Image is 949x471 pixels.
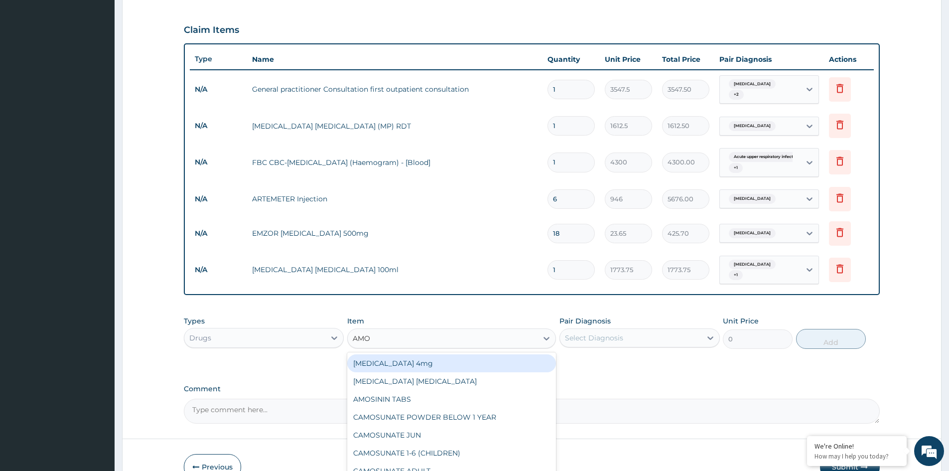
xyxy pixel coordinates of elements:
div: Select Diagnosis [565,333,623,343]
div: CAMOSUNATE JUN [347,426,556,444]
div: [MEDICAL_DATA] [MEDICAL_DATA] [347,372,556,390]
textarea: Type your message and hit 'Enter' [5,272,190,307]
img: d_794563401_company_1708531726252_794563401 [18,50,40,75]
th: Unit Price [600,49,657,69]
div: Drugs [189,333,211,343]
div: CAMOSUNATE 1-6 (CHILDREN) [347,444,556,462]
th: Quantity [542,49,600,69]
div: Chat with us now [52,56,167,69]
span: + 2 [729,90,744,100]
button: Add [796,329,866,349]
div: We're Online! [814,442,899,451]
div: Minimize live chat window [163,5,187,29]
td: ARTEMETER Injection [247,189,542,209]
span: + 1 [729,163,743,173]
label: Unit Price [723,316,759,326]
td: [MEDICAL_DATA] [MEDICAL_DATA] 100ml [247,260,542,280]
td: [MEDICAL_DATA] [MEDICAL_DATA] (MP) RDT [247,116,542,136]
label: Item [347,316,364,326]
label: Pair Diagnosis [559,316,611,326]
td: N/A [190,80,247,99]
span: We're online! [58,126,137,226]
td: N/A [190,117,247,135]
span: Acute upper respiratory infect... [729,152,801,162]
span: [MEDICAL_DATA] [729,260,776,270]
span: [MEDICAL_DATA] [729,228,776,238]
th: Actions [824,49,874,69]
div: AMOSININ TABS [347,390,556,408]
label: Comment [184,385,880,393]
td: General practitioner Consultation first outpatient consultation [247,79,542,99]
td: N/A [190,153,247,171]
label: Types [184,317,205,325]
th: Pair Diagnosis [714,49,824,69]
span: [MEDICAL_DATA] [729,79,776,89]
td: N/A [190,190,247,208]
th: Name [247,49,542,69]
td: FBC CBC-[MEDICAL_DATA] (Haemogram) - [Blood] [247,153,542,172]
span: [MEDICAL_DATA] [729,121,776,131]
span: + 1 [729,270,743,280]
h3: Claim Items [184,25,239,36]
span: [MEDICAL_DATA] [729,194,776,204]
th: Total Price [657,49,714,69]
div: [MEDICAL_DATA] 4mg [347,354,556,372]
p: How may I help you today? [814,452,899,461]
th: Type [190,50,247,68]
td: EMZOR [MEDICAL_DATA] 500mg [247,223,542,243]
td: N/A [190,261,247,279]
td: N/A [190,224,247,243]
div: CAMOSUNATE POWDER BELOW 1 YEAR [347,408,556,426]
